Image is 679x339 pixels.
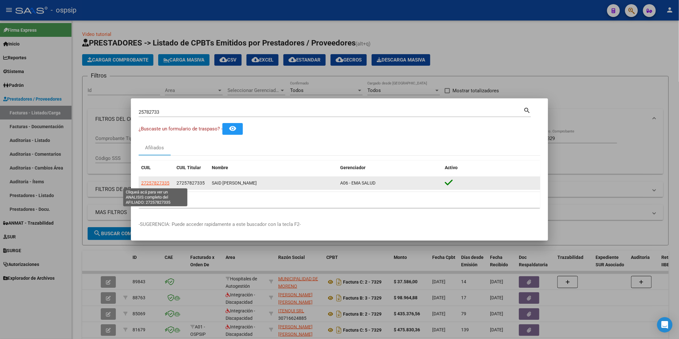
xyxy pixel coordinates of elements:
[524,106,531,114] mat-icon: search
[340,165,365,170] span: Gerenciador
[139,161,174,175] datatable-header-cell: CUIL
[229,125,236,132] mat-icon: remove_red_eye
[174,161,209,175] datatable-header-cell: CUIL Titular
[212,179,335,187] div: SAID [PERSON_NAME]
[139,126,222,132] span: ¿Buscaste un formulario de traspaso? -
[445,165,458,170] span: Activo
[176,180,205,186] span: 27257827335
[145,144,164,152] div: Afiliados
[212,165,228,170] span: Nombre
[139,192,540,208] div: 1 total
[442,161,540,175] datatable-header-cell: Activo
[209,161,338,175] datatable-header-cell: Nombre
[340,180,375,186] span: A06 - EMA SALUD
[338,161,442,175] datatable-header-cell: Gerenciador
[176,165,201,170] span: CUIL Titular
[139,221,540,228] p: -SUGERENCIA: Puede acceder rapidamente a este buscador con la tecla F2-
[141,165,151,170] span: CUIL
[141,180,169,186] span: 27257827335
[657,317,673,333] div: Open Intercom Messenger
